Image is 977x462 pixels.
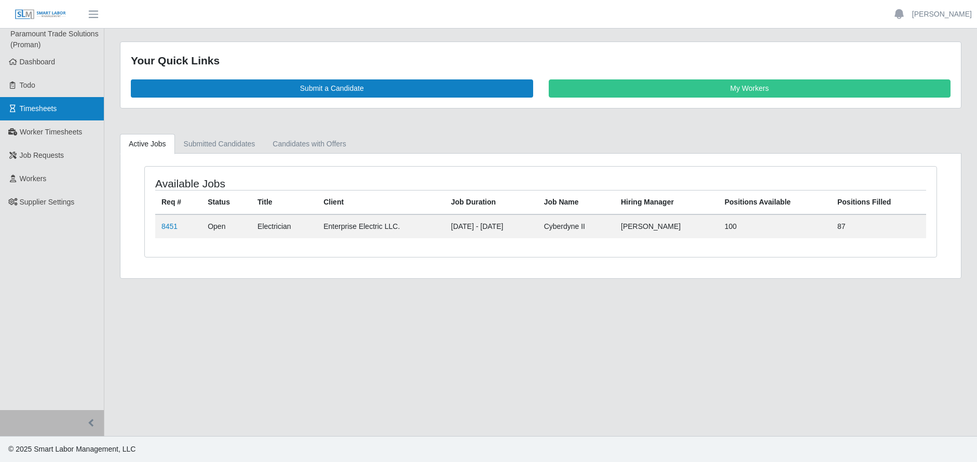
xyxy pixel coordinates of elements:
a: Candidates with Offers [264,134,355,154]
td: [PERSON_NAME] [615,214,718,238]
a: Active Jobs [120,134,175,154]
a: [PERSON_NAME] [912,9,972,20]
td: Enterprise Electric LLC. [317,214,445,238]
th: Client [317,190,445,214]
a: Submitted Candidates [175,134,264,154]
span: Workers [20,174,47,183]
td: Electrician [251,214,317,238]
span: Paramount Trade Solutions (Proman) [10,30,99,49]
a: 8451 [161,222,178,230]
th: Hiring Manager [615,190,718,214]
th: Job Name [538,190,615,214]
span: Job Requests [20,151,64,159]
span: Worker Timesheets [20,128,82,136]
td: Open [201,214,251,238]
div: Your Quick Links [131,52,951,69]
td: [DATE] - [DATE] [445,214,538,238]
th: Positions Available [718,190,831,214]
span: Todo [20,81,35,89]
span: Timesheets [20,104,57,113]
th: Job Duration [445,190,538,214]
img: SLM Logo [15,9,66,20]
th: Req # [155,190,201,214]
th: Title [251,190,317,214]
th: Positions Filled [831,190,926,214]
span: Supplier Settings [20,198,75,206]
span: Dashboard [20,58,56,66]
td: 100 [718,214,831,238]
th: Status [201,190,251,214]
td: Cyberdyne II [538,214,615,238]
h4: Available Jobs [155,177,467,190]
a: My Workers [549,79,951,98]
span: © 2025 Smart Labor Management, LLC [8,445,135,453]
td: 87 [831,214,926,238]
a: Submit a Candidate [131,79,533,98]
